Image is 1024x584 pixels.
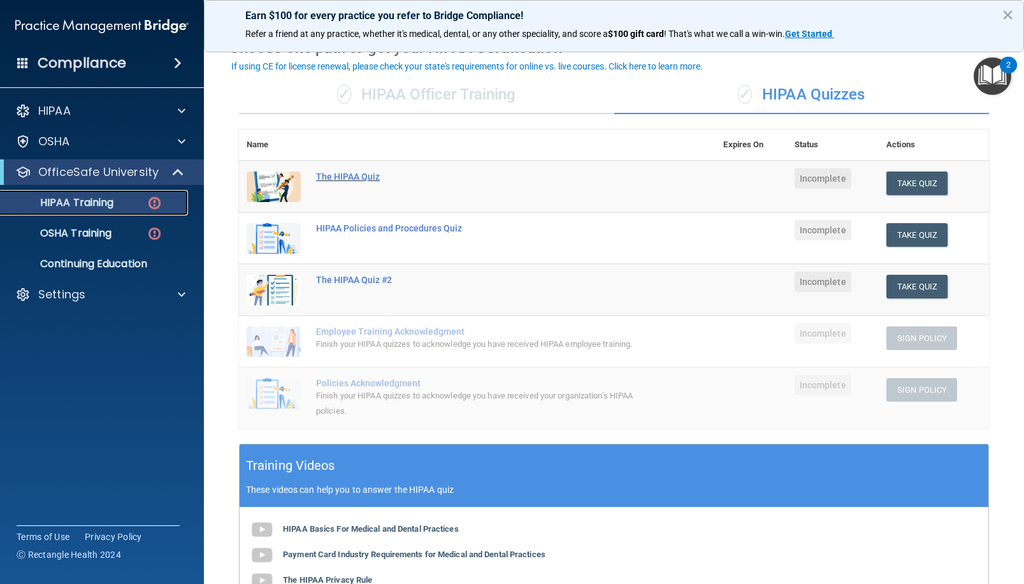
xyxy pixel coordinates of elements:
button: Sign Policy [886,378,957,402]
span: Incomplete [795,323,851,344]
p: These videos can help you to answer the HIPAA quiz [246,485,982,495]
div: If using CE for license renewal, please check your state's requirements for online vs. live cours... [231,62,703,71]
span: Incomplete [795,168,851,189]
span: Incomplete [795,220,851,240]
div: Finish your HIPAA quizzes to acknowledge you have received HIPAA employee training. [316,337,652,352]
img: gray_youtube_icon.38fcd6cc.png [249,543,275,568]
img: danger-circle.6113f641.png [147,226,162,242]
p: HIPAA [38,103,71,119]
span: ! That's what we call a win-win. [664,29,785,39]
h4: Compliance [38,54,126,72]
a: OfficeSafe University [15,164,185,180]
div: Policies Acknowledgment [316,378,652,388]
span: ✓ [738,85,752,104]
p: Earn $100 for every practice you refer to Bridge Compliance! [245,10,983,22]
span: Refer a friend at any practice, whether it's medical, dental, or any other speciality, and score a [245,29,608,39]
button: Open Resource Center, 2 new notifications [974,57,1011,95]
div: 2 [1006,65,1011,82]
button: Take Quiz [886,275,948,298]
a: OSHA [15,134,185,149]
p: Settings [38,287,85,302]
button: Take Quiz [886,172,948,195]
a: Settings [15,287,185,302]
strong: Get Started [785,29,832,39]
p: OSHA Training [8,227,112,240]
p: Continuing Education [8,258,182,270]
div: HIPAA Quizzes [614,76,990,114]
span: Ⓒ Rectangle Health 2024 [17,548,121,561]
img: gray_youtube_icon.38fcd6cc.png [249,517,275,543]
a: Get Started [785,29,834,39]
span: ✓ [337,85,351,104]
button: Take Quiz [886,223,948,247]
th: Actions [879,129,989,161]
button: If using CE for license renewal, please check your state's requirements for online vs. live cours... [229,60,705,73]
img: PMB logo [15,13,189,39]
h5: Training Videos [246,455,335,477]
span: Incomplete [795,375,851,395]
p: HIPAA Training [8,196,113,209]
th: Name [239,129,308,161]
b: Payment Card Industry Requirements for Medical and Dental Practices [283,550,545,559]
div: HIPAA Officer Training [239,76,614,114]
span: Incomplete [795,272,851,292]
a: HIPAA [15,103,185,119]
div: The HIPAA Quiz #2 [316,275,652,285]
b: HIPAA Basics For Medical and Dental Practices [283,524,459,534]
th: Status [787,129,879,161]
strong: $100 gift card [608,29,664,39]
div: Finish your HIPAA quizzes to acknowledge you have received your organization’s HIPAA policies. [316,388,652,419]
a: Terms of Use [17,530,69,543]
button: Close [1002,4,1014,25]
div: HIPAA Policies and Procedures Quiz [316,223,652,233]
div: The HIPAA Quiz [316,172,652,182]
div: Employee Training Acknowledgment [316,326,652,337]
img: danger-circle.6113f641.png [147,195,162,211]
button: Sign Policy [886,326,957,350]
th: Expires On [716,129,786,161]
a: Privacy Policy [85,530,142,543]
p: OfficeSafe University [38,164,159,180]
p: OSHA [38,134,70,149]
